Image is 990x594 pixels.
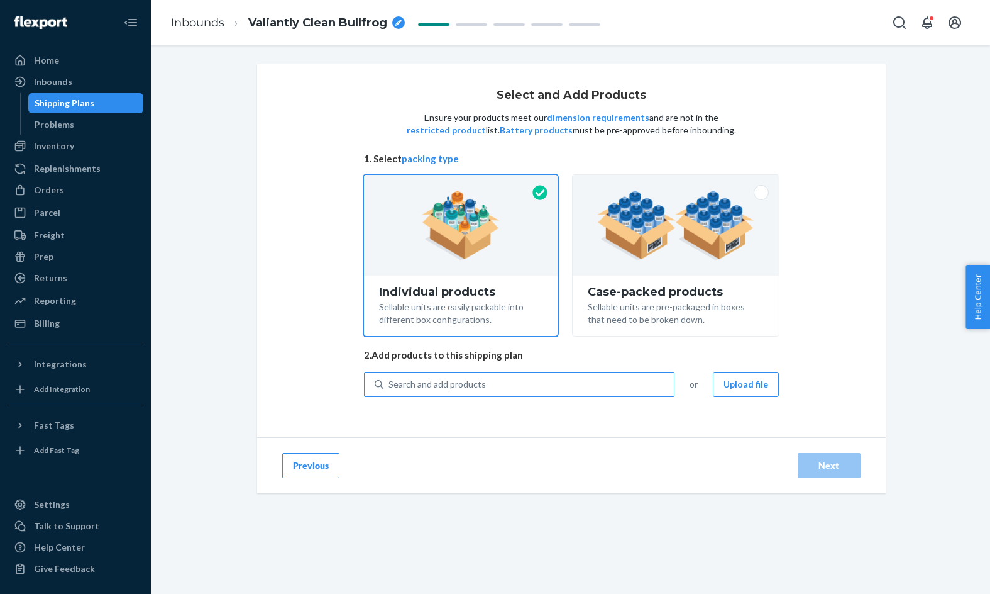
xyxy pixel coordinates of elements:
div: Help Center [34,541,85,554]
button: Open notifications [915,10,940,35]
button: Upload file [713,372,779,397]
a: Problems [28,115,144,135]
div: Next [808,459,850,472]
div: Add Fast Tag [34,445,79,456]
span: or [690,378,698,391]
a: Inbounds [171,16,224,30]
span: Valiantly Clean Bullfrog [248,15,387,31]
button: Help Center [965,265,990,329]
button: Open account menu [942,10,967,35]
span: 1. Select [364,152,779,165]
div: Freight [34,229,65,242]
button: Battery products [500,124,573,137]
a: Talk to Support [8,516,143,536]
a: Help Center [8,537,143,558]
p: Ensure your products meet our and are not in the list. must be pre-approved before inbounding. [405,111,737,137]
div: Parcel [34,206,60,219]
a: Prep [8,247,143,267]
button: Next [798,453,861,478]
div: Add Integration [34,384,90,395]
button: restricted product [407,124,486,137]
a: Reporting [8,291,143,311]
div: Reporting [34,294,76,307]
div: Billing [34,317,60,330]
a: Replenishments [8,159,143,179]
div: Sellable units are pre-packaged in boxes that need to be broken down. [588,298,763,326]
img: Flexport logo [14,16,67,29]
img: case-pack.59cecea509d18c883b923b81aeac6d0b.png [597,191,754,260]
div: Search and add products [388,378,486,391]
a: Shipping Plans [28,93,144,113]
div: Orders [34,184,64,196]
div: Talk to Support [34,520,99,532]
a: Parcel [8,203,143,223]
a: Home [8,50,143,70]
a: Orders [8,180,143,200]
button: Previous [282,453,339,478]
div: Sellable units are easily packable into different box configurations. [379,298,543,326]
a: Returns [8,268,143,288]
button: Give Feedback [8,559,143,579]
div: Inventory [34,140,74,152]
a: Inventory [8,136,143,156]
div: Prep [34,250,53,263]
div: Shipping Plans [35,97,94,109]
div: Fast Tags [34,419,74,432]
ol: breadcrumbs [161,4,415,42]
div: Returns [34,272,67,284]
img: individual-pack.facf35554cb0f1810c75b2bd6df2d64e.png [422,191,500,260]
div: Case-packed products [588,286,763,298]
button: Close Navigation [118,10,143,35]
div: Home [34,54,59,67]
button: Open Search Box [887,10,912,35]
a: Inbounds [8,72,143,92]
a: Add Integration [8,379,143,400]
a: Add Fast Tag [8,440,143,461]
div: Problems [35,118,74,131]
div: Replenishments [34,162,101,175]
h1: Select and Add Products [497,89,646,102]
button: Fast Tags [8,415,143,435]
a: Settings [8,495,143,515]
div: Give Feedback [34,563,95,575]
div: Individual products [379,286,543,298]
button: Integrations [8,354,143,374]
div: Integrations [34,358,87,371]
div: Inbounds [34,76,72,88]
span: 2. Add products to this shipping plan [364,349,779,362]
a: Billing [8,313,143,333]
button: packing type [402,152,459,165]
a: Freight [8,225,143,245]
button: dimension requirements [547,111,649,124]
div: Settings [34,498,70,511]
